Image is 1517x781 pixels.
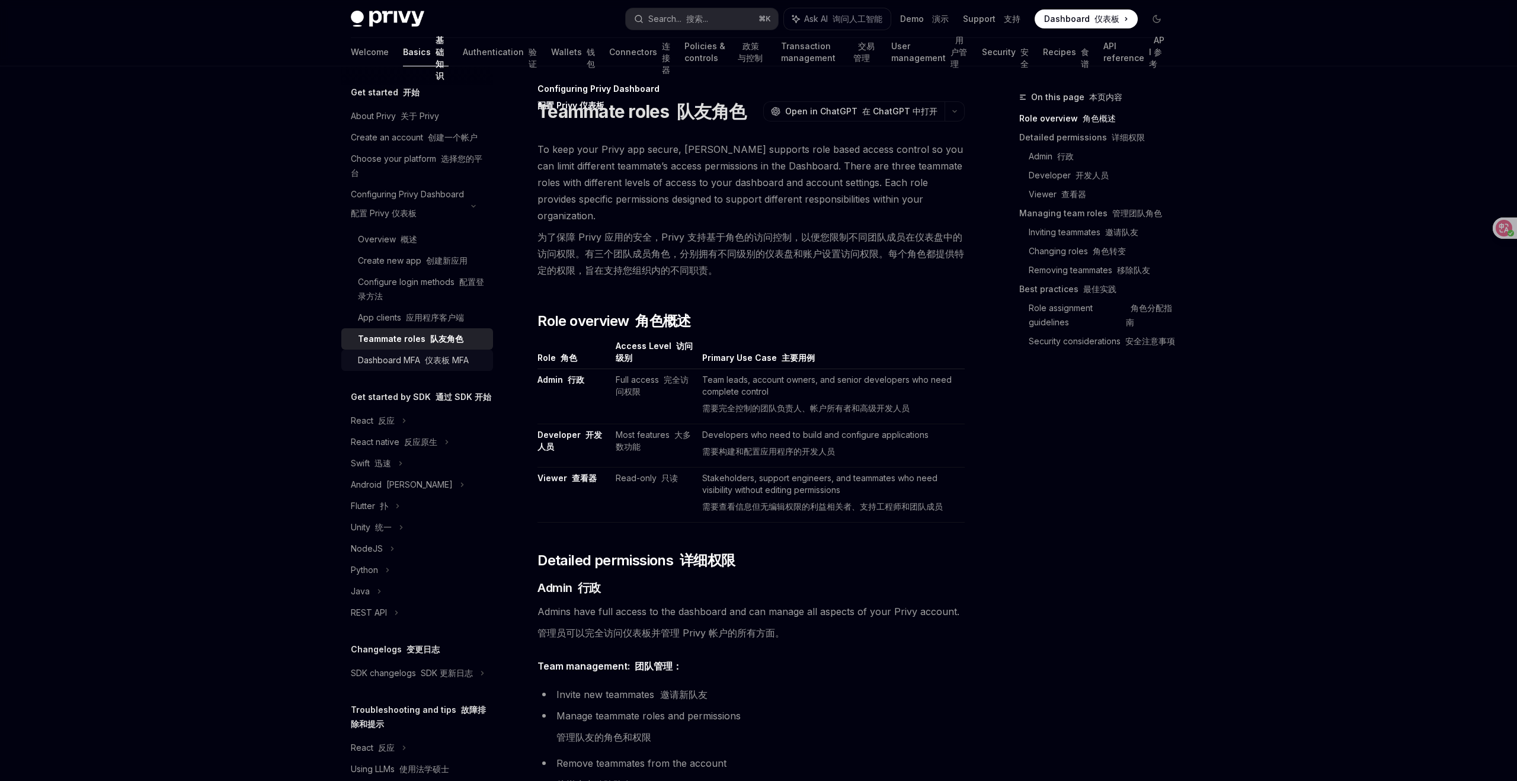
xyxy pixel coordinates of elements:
[351,414,395,428] div: React
[537,603,965,646] span: Admins have full access to the dashboard and can manage all aspects of your Privy account.
[1149,35,1164,69] font: API 参考
[351,478,453,492] div: Android
[611,468,697,523] td: Read-only
[386,479,453,489] font: [PERSON_NAME]
[1043,38,1089,66] a: Recipes 食谱
[1029,166,1176,185] a: Developer 开发人员
[1126,303,1172,327] font: 角色分配指南
[702,446,835,456] font: 需要构建和配置应用程序的开发人员
[804,13,882,25] span: Ask AI
[1125,336,1175,346] font: 安全注意事项
[537,430,602,452] strong: Developer
[537,627,785,639] font: 管理员可以完全访问仪表板并管理 Privy 帐户的所有方面。
[862,106,937,116] font: 在 ChatGPT 中打开
[697,369,965,424] td: Team leads, account owners, and senior developers who need complete control
[351,130,478,145] div: Create an account
[1020,47,1029,69] font: 安全
[1112,208,1162,218] font: 管理团队角色
[537,312,691,331] span: Role overview
[1031,90,1122,104] span: On this page
[537,708,965,750] li: Manage teammate roles and permissions
[1083,284,1116,294] font: 最佳实践
[428,132,478,142] font: 创建一个帐户
[963,13,1020,25] a: Support 支持
[351,11,424,27] img: dark logo
[697,468,965,523] td: Stakeholders, support engineers, and teammates who need visibility without editing permissions
[351,520,392,534] div: Unity
[1019,128,1176,147] a: Detailed permissions 详细权限
[537,141,965,283] span: To keep your Privy app secure, [PERSON_NAME] supports role based access control so you can limit ...
[661,473,678,483] font: 只读
[1029,332,1176,351] a: Security considerations 安全注意事项
[341,105,493,127] a: About Privy 关于 Privy
[1117,265,1150,275] font: 移除队友
[950,35,967,69] font: 用户管理
[351,499,388,513] div: Flutter
[358,311,464,325] div: App clients
[351,741,395,755] div: React
[399,764,449,774] font: 使用法学硕士
[785,105,937,117] span: Open in ChatGPT
[1112,132,1145,142] font: 详细权限
[351,703,493,731] h5: Troubleshooting and tips
[537,473,597,483] strong: Viewer
[1083,113,1116,123] font: 角色概述
[853,41,875,63] font: 交易管理
[1105,227,1138,237] font: 邀请队友
[351,542,383,556] div: NodeJS
[351,456,391,470] div: Swift
[1004,14,1020,24] font: 支持
[378,415,395,425] font: 反应
[556,731,651,743] font: 管理队友的角色和权限
[537,686,965,703] li: Invite new teammates
[1035,9,1138,28] a: Dashboard 仪表板
[421,668,473,678] font: SDK 更新日志
[351,563,378,577] div: Python
[1057,151,1074,161] font: 行政
[1019,280,1176,299] a: Best practices 最佳实践
[1094,14,1119,24] font: 仪表板
[1103,38,1166,66] a: API reference API 参考
[537,100,604,110] font: 配置 Privy 仪表板
[561,353,577,363] font: 角色
[358,353,469,367] div: Dashboard MFA
[358,275,486,303] div: Configure login methods
[572,473,597,483] font: 查看器
[1081,47,1089,69] font: 食谱
[1029,242,1176,261] a: Changing roles 角色转变
[1044,13,1119,25] span: Dashboard
[1029,223,1176,242] a: Inviting teammates 邀请队友
[537,340,611,369] th: Role
[1029,147,1176,166] a: Admin 行政
[351,762,449,776] div: Using LLMs
[351,109,439,123] div: About Privy
[891,38,968,66] a: User management 用户管理
[932,14,949,24] font: 演示
[702,501,943,511] font: 需要查看信息但无编辑权限的利益相关者、支持工程师和团队成员
[611,424,697,468] td: Most features
[351,208,417,218] font: 配置 Privy 仪表板
[529,47,537,69] font: 验证
[738,41,763,63] font: 政策与控制
[358,332,463,346] div: Teammate roles
[351,642,440,657] h5: Changelogs
[781,38,877,66] a: Transaction management 交易管理
[677,101,746,122] font: 队友角色
[784,8,891,30] button: Ask AI 询问人工智能
[358,254,468,268] div: Create new app
[407,644,440,654] font: 变更日志
[403,87,420,97] font: 开始
[425,355,469,365] font: 仪表板 MFA
[537,660,682,672] strong: Team management:
[375,522,392,532] font: 统一
[758,14,771,24] span: ⌘ K
[1093,246,1126,256] font: 角色转变
[375,458,391,468] font: 迅速
[611,340,697,369] th: Access Level
[537,551,735,570] span: Detailed permissions
[341,127,493,148] a: Create an account 创建一个帐户
[426,255,468,265] font: 创建新应用
[982,38,1029,66] a: Security 安全
[537,375,584,385] strong: Admin
[463,38,537,66] a: Authentication 验证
